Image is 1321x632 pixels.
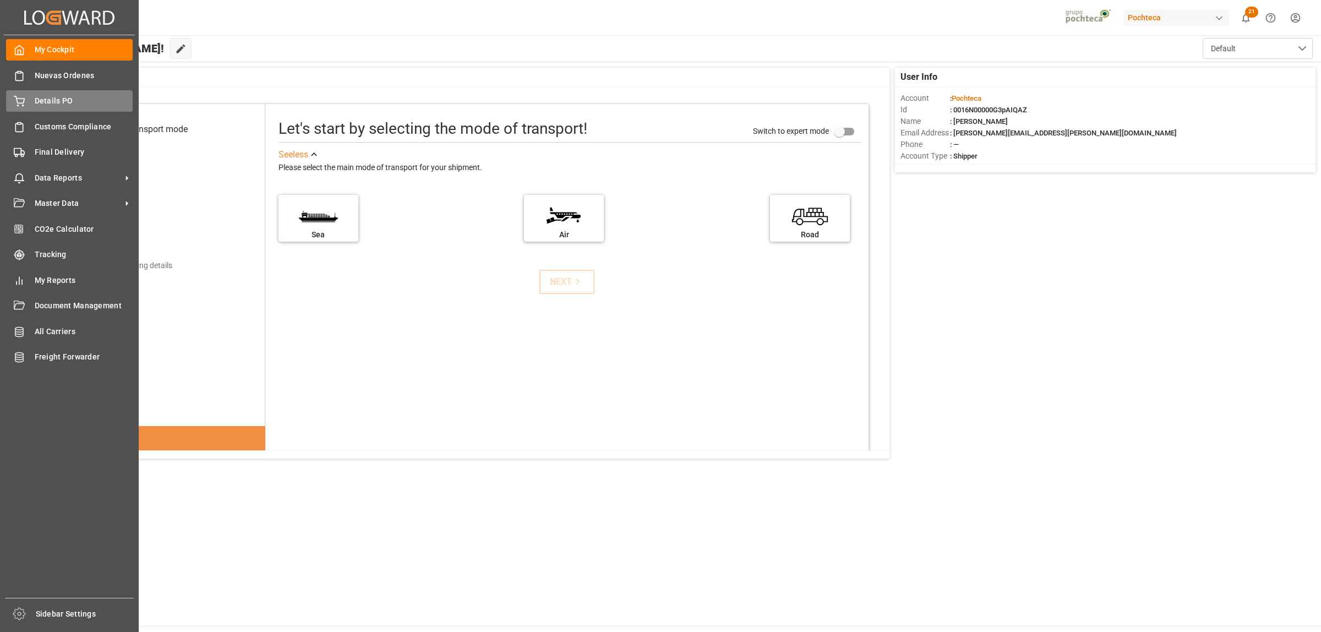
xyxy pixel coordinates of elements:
[530,229,598,241] div: Air
[6,295,133,317] a: Document Management
[950,140,959,149] span: : —
[35,172,122,184] span: Data Reports
[900,116,950,127] span: Name
[6,269,133,291] a: My Reports
[900,127,950,139] span: Email Address
[1062,8,1116,28] img: pochtecaImg.jpg_1689854062.jpg
[6,218,133,239] a: CO2e Calculator
[6,64,133,86] a: Nuevas Ordenes
[900,104,950,116] span: Id
[950,94,981,102] span: :
[35,95,133,107] span: Details PO
[6,346,133,368] a: Freight Forwarder
[35,249,133,260] span: Tracking
[900,139,950,150] span: Phone
[1233,6,1258,30] button: show 21 new notifications
[279,117,587,140] div: Let's start by selecting the mode of transport!
[900,70,937,84] span: User Info
[1258,6,1283,30] button: Help Center
[950,129,1177,137] span: : [PERSON_NAME][EMAIL_ADDRESS][PERSON_NAME][DOMAIN_NAME]
[35,70,133,81] span: Nuevas Ordenes
[1123,7,1233,28] button: Pochteca
[6,141,133,163] a: Final Delivery
[35,198,122,209] span: Master Data
[35,146,133,158] span: Final Delivery
[539,270,594,294] button: NEXT
[6,244,133,265] a: Tracking
[35,275,133,286] span: My Reports
[284,229,353,241] div: Sea
[900,150,950,162] span: Account Type
[6,320,133,342] a: All Carriers
[35,300,133,312] span: Document Management
[35,326,133,337] span: All Carriers
[1203,38,1313,59] button: open menu
[6,90,133,112] a: Details PO
[36,608,134,620] span: Sidebar Settings
[950,117,1008,126] span: : [PERSON_NAME]
[35,351,133,363] span: Freight Forwarder
[776,229,844,241] div: Road
[103,260,172,271] div: Add shipping details
[6,116,133,137] a: Customs Compliance
[279,148,308,161] div: See less
[1245,7,1258,18] span: 21
[952,94,981,102] span: Pochteca
[35,121,133,133] span: Customs Compliance
[35,224,133,235] span: CO2e Calculator
[900,92,950,104] span: Account
[279,161,861,175] div: Please select the main mode of transport for your shipment.
[35,44,133,56] span: My Cockpit
[6,39,133,61] a: My Cockpit
[753,127,829,135] span: Switch to expert mode
[1123,10,1229,26] div: Pochteca
[102,123,188,136] div: Select transport mode
[950,152,978,160] span: : Shipper
[1211,43,1236,55] span: Default
[950,106,1027,114] span: : 0016N00000G3pAIQAZ
[550,275,583,288] div: NEXT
